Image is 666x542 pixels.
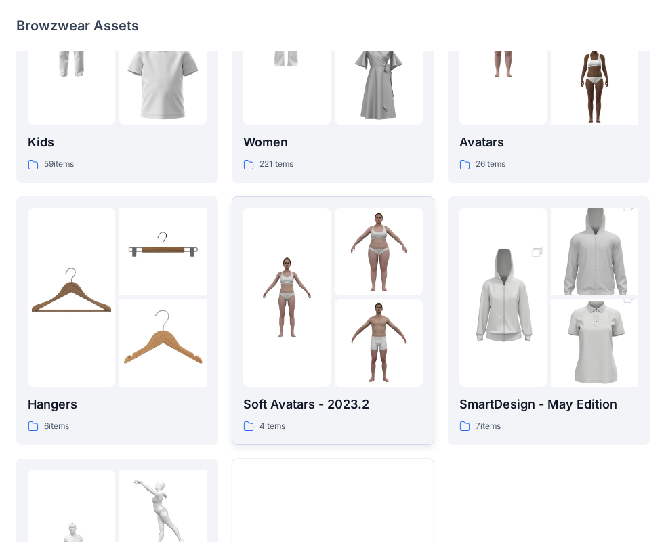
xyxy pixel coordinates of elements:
img: folder 1 [243,253,331,341]
a: folder 1folder 2folder 3Hangers6items [16,196,218,445]
img: folder 2 [119,208,207,295]
p: Kids [28,133,207,152]
p: 59 items [44,157,74,171]
p: 6 items [44,419,69,434]
p: Browzwear Assets [16,16,139,35]
p: Women [243,133,422,152]
p: 26 items [476,157,505,171]
img: folder 3 [551,37,638,125]
a: folder 1folder 2folder 3Soft Avatars - 2023.24items [232,196,434,445]
img: folder 3 [551,278,638,409]
p: Soft Avatars - 2023.2 [243,395,422,414]
img: folder 3 [119,37,207,125]
img: folder 3 [119,299,207,387]
img: folder 2 [551,186,638,318]
a: folder 1folder 2folder 3SmartDesign - May Edition7items [448,196,650,445]
img: folder 1 [28,253,115,341]
img: folder 3 [335,37,422,125]
p: 221 items [259,157,293,171]
img: folder 3 [335,299,422,387]
p: 7 items [476,419,501,434]
p: SmartDesign - May Edition [459,395,638,414]
img: folder 1 [459,232,547,363]
p: Hangers [28,395,207,414]
p: 4 items [259,419,285,434]
img: folder 2 [335,208,422,295]
p: Avatars [459,133,638,152]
